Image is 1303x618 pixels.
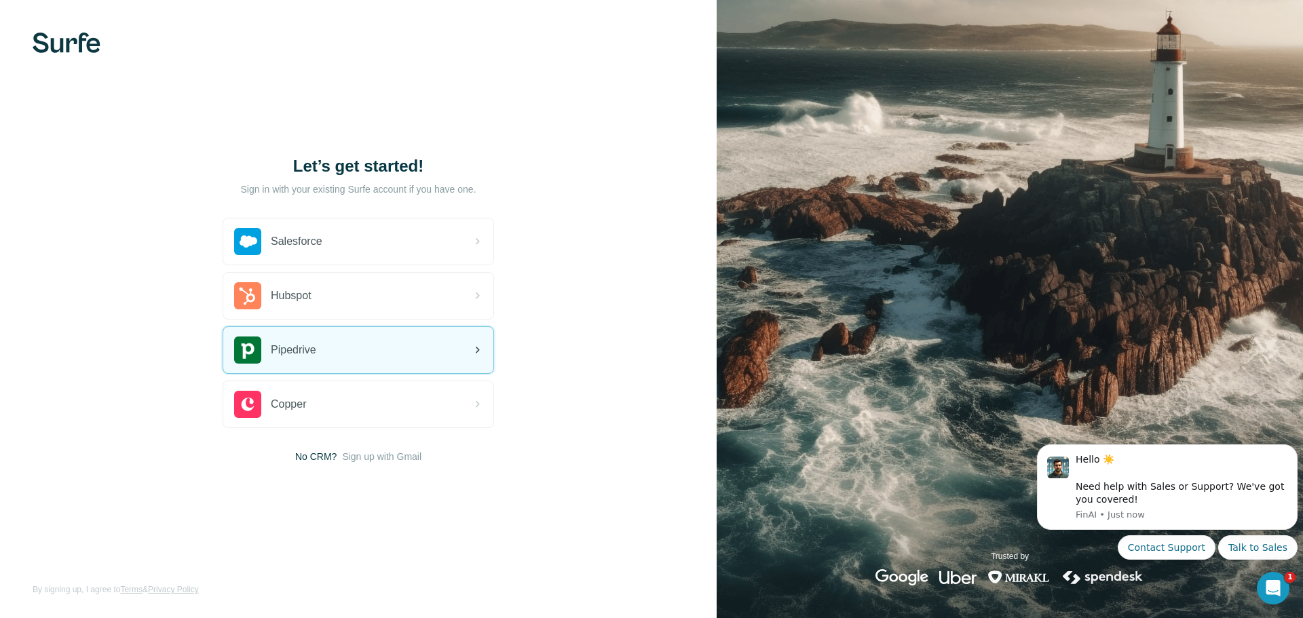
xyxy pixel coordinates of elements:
[271,233,322,250] span: Salesforce
[33,583,199,596] span: By signing up, I agree to &
[271,288,311,304] span: Hubspot
[234,336,261,364] img: pipedrive's logo
[234,228,261,255] img: salesforce's logo
[271,342,316,358] span: Pipedrive
[987,569,1050,585] img: mirakl's logo
[1032,432,1303,568] iframe: Intercom notifications message
[33,33,100,53] img: Surfe's logo
[991,550,1029,562] p: Trusted by
[120,585,143,594] a: Terms
[148,585,199,594] a: Privacy Policy
[1061,569,1145,585] img: spendesk's logo
[875,569,928,585] img: google's logo
[939,569,977,585] img: uber's logo
[342,450,421,463] button: Sign up with Gmail
[271,396,306,412] span: Copper
[234,282,261,309] img: hubspot's logo
[1285,572,1296,583] span: 1
[234,391,261,418] img: copper's logo
[295,450,337,463] span: No CRM?
[1257,572,1289,604] iframe: Intercom live chat
[223,155,494,177] h1: Let’s get started!
[240,182,476,196] p: Sign in with your existing Surfe account if you have one.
